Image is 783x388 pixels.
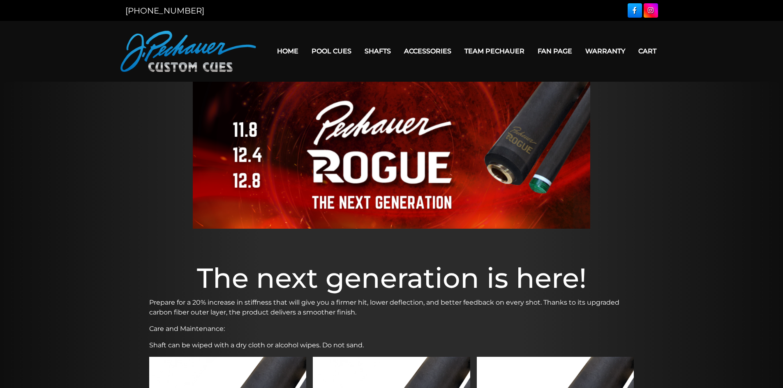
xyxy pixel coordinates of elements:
a: Accessories [397,41,458,62]
a: [PHONE_NUMBER] [125,6,204,16]
img: Pechauer Custom Cues [120,31,256,72]
p: Prepare for a 20% increase in stiffness that will give you a firmer hit, lower deflection, and be... [149,298,634,317]
p: Shaft can be wiped with a dry cloth or alcohol wipes. Do not sand. [149,340,634,350]
h1: The next generation is here! [149,262,634,294]
a: Warranty [579,41,632,62]
a: Home [270,41,305,62]
a: Shafts [358,41,397,62]
a: Team Pechauer [458,41,531,62]
a: Pool Cues [305,41,358,62]
p: Care and Maintenance: [149,324,634,334]
a: Cart [632,41,663,62]
a: Fan Page [531,41,579,62]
